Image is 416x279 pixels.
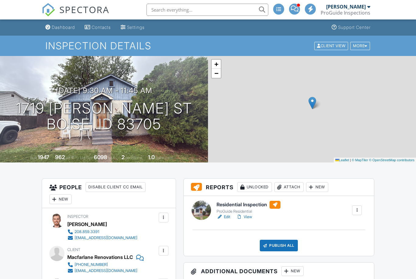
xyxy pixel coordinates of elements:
div: New [49,194,72,204]
a: Dashboard [43,22,77,33]
input: Search everything... [146,4,268,16]
span: − [214,69,218,77]
span: sq. ft. [66,155,74,160]
div: Macfarlane Renovations LLC [67,253,133,262]
a: [PHONE_NUMBER] [67,262,139,268]
span: sq.ft. [108,155,116,160]
a: [EMAIL_ADDRESS][DOMAIN_NAME] [67,268,139,274]
a: Zoom out [212,69,221,78]
a: Edit [217,214,230,220]
div: More [350,42,370,50]
div: Publish All [260,240,298,251]
div: [EMAIL_ADDRESS][DOMAIN_NAME] [75,235,137,240]
div: Attach [274,182,304,192]
div: New [306,182,328,192]
img: The Best Home Inspection Software - Spectora [42,3,55,16]
div: Support Center [338,25,371,30]
div: Settings [127,25,145,30]
div: New [281,266,304,276]
div: [PERSON_NAME] [326,4,366,10]
div: 1947 [38,154,49,160]
div: Dashboard [52,25,75,30]
h6: Residential Inspection [217,201,280,209]
div: Unlocked [237,182,272,192]
div: 1.0 [148,154,155,160]
a: Support Center [329,22,373,33]
a: Residential Inspection ProGuide Residential [217,201,280,214]
a: © MapTiler [352,158,368,162]
span: SPECTORA [59,3,109,16]
h3: Reports [184,179,374,196]
a: View [236,214,252,220]
a: [EMAIL_ADDRESS][DOMAIN_NAME] [67,235,137,241]
a: Client View [314,43,350,48]
div: Client View [314,42,348,50]
div: [PHONE_NUMBER] [75,262,108,267]
h1: Inspection Details [45,40,370,51]
a: Leaflet [335,158,349,162]
div: Disable Client CC Email [86,182,146,192]
div: [EMAIL_ADDRESS][DOMAIN_NAME] [75,268,137,273]
div: 962 [55,154,65,160]
div: 208.859.3391 [75,229,99,234]
span: Inspector [67,214,88,219]
div: 6098 [94,154,107,160]
div: ProGuide Inspections [321,10,370,16]
span: Lot Size [80,155,93,160]
span: Client [67,247,80,252]
h3: People [42,179,176,208]
div: 2 [122,154,125,160]
span: Built [30,155,37,160]
a: Settings [118,22,147,33]
span: + [214,60,218,68]
span: bedrooms [125,155,142,160]
span: bathrooms [156,155,173,160]
img: Marker [308,97,316,109]
h1: 1719 [PERSON_NAME] St Boise, ID 83705 [16,100,192,133]
div: ProGuide Residential [217,209,280,214]
div: [PERSON_NAME] [67,220,107,229]
h3: [DATE] 9:30 am - 11:45 am [56,86,152,95]
a: Contacts [82,22,113,33]
a: 208.859.3391 [67,229,137,235]
a: SPECTORA [42,8,109,21]
a: Zoom in [212,60,221,69]
a: © OpenStreetMap contributors [369,158,414,162]
div: Contacts [92,25,111,30]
